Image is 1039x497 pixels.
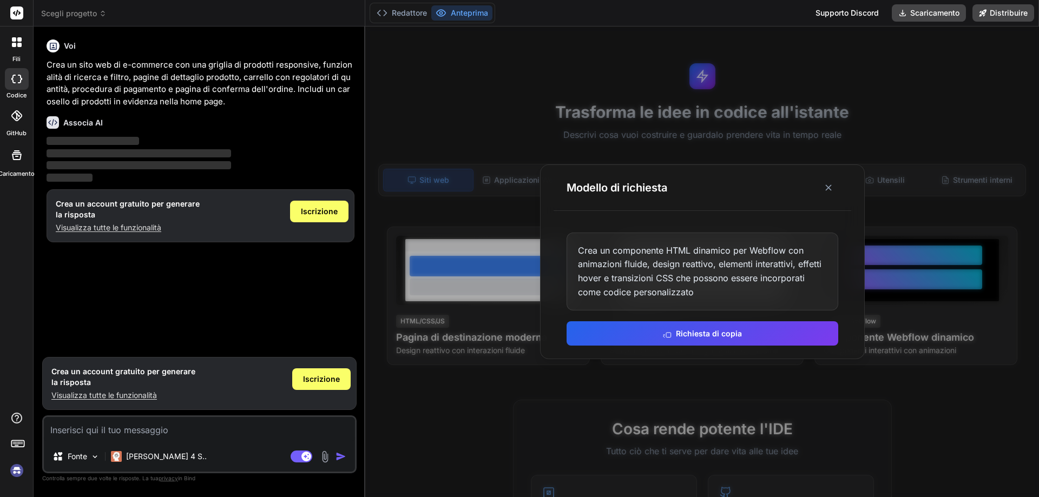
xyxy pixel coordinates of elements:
font: Iscrizione [303,374,340,383]
font: Redattore [392,8,427,17]
button: Anteprima [431,5,492,21]
button: Redattore [372,5,431,21]
font: Scegli progetto [41,9,97,18]
font: Supporto Discord [816,8,879,17]
font: la risposta [51,377,91,387]
button: Distribuire [972,4,1034,22]
font: Modello di richiesta [567,181,667,194]
img: Claude 4 Sonetto [111,451,122,462]
font: in Bind [178,475,195,481]
font: privacy [159,475,178,481]
img: attaccamento [319,450,331,463]
button: Richiesta di copia [567,321,838,346]
img: registrazione [8,461,26,480]
font: GitHub [6,129,27,137]
font: Fonte [68,452,87,461]
font: Richiesta di copia [676,329,742,338]
font: Crea un account gratuito per generare [56,199,200,208]
font: Crea un sito web di e-commerce con una griglia di prodotti responsive, funzionalità di ricerca e ... [47,59,352,107]
font: Crea un account gratuito per generare [51,367,195,376]
font: fili [12,55,21,63]
font: Iscrizione [301,207,338,216]
font: la risposta [56,210,95,219]
font: Visualizza tutte le funzionalità [56,223,161,232]
font: Associa AI [63,118,103,127]
font: Anteprima [451,8,488,17]
img: Scegli i modelli [90,452,100,461]
font: Distribuire [990,8,1028,17]
font: codice [6,91,27,99]
font: Controlla sempre due volte le risposte. La tua [42,475,159,481]
font: Scaricamento [910,8,959,17]
button: Scaricamento [892,4,966,22]
font: [PERSON_NAME] 4 S.. [126,452,207,461]
font: Visualizza tutte le funzionalità [51,390,157,400]
img: icona [336,451,346,462]
font: Crea un componente HTML dinamico per Webflow con animazioni fluide, design reattivo, elementi int... [578,245,824,297]
font: Voi [64,41,76,50]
